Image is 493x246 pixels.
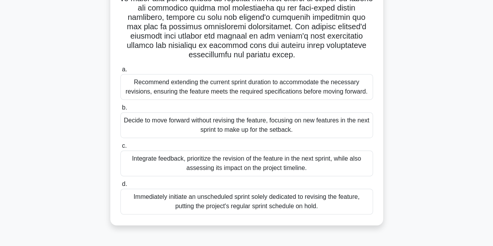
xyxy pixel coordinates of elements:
span: c. [122,142,127,149]
div: Integrate feedback, prioritize the revision of the feature in the next sprint, while also assessi... [120,150,373,176]
div: Decide to move forward without revising the feature, focusing on new features in the next sprint ... [120,112,373,138]
div: Immediately initiate an unscheduled sprint solely dedicated to revising the feature, putting the ... [120,189,373,214]
div: Recommend extending the current sprint duration to accommodate the necessary revisions, ensuring ... [120,74,373,100]
span: a. [122,66,127,73]
span: b. [122,104,127,111]
span: d. [122,181,127,187]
